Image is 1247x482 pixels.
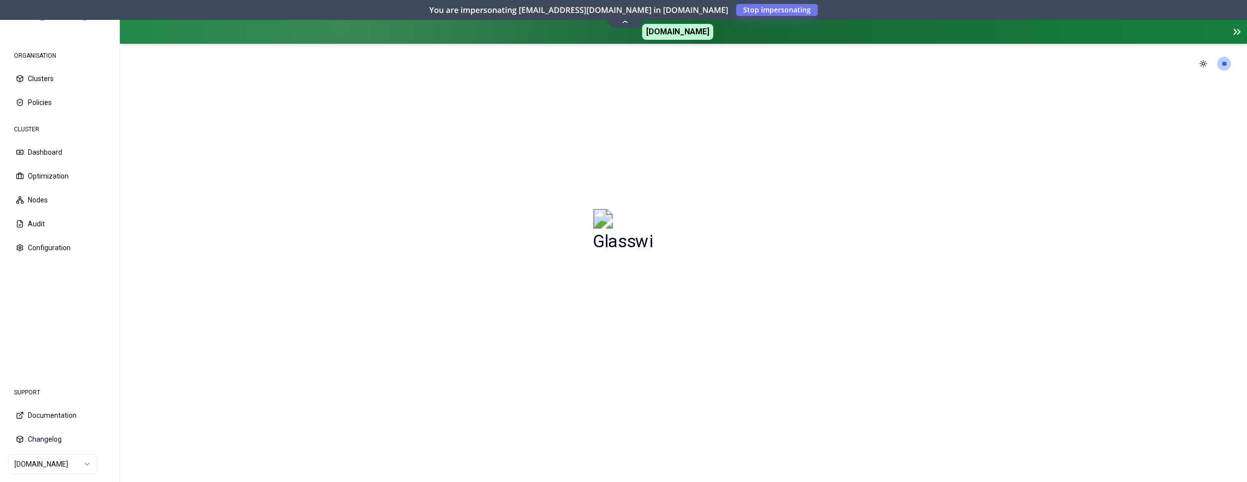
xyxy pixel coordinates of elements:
[8,237,111,259] button: Configuration
[8,46,111,66] div: ORGANISATION
[642,24,713,40] span: [DOMAIN_NAME]
[8,428,111,450] button: Changelog
[8,68,111,90] button: Clusters
[8,213,111,235] button: Audit
[8,404,111,426] button: Documentation
[8,119,111,139] div: CLUSTER
[8,189,111,211] button: Nodes
[8,92,111,113] button: Policies
[8,141,111,163] button: Dashboard
[8,383,111,402] div: SUPPORT
[8,165,111,187] button: Optimization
